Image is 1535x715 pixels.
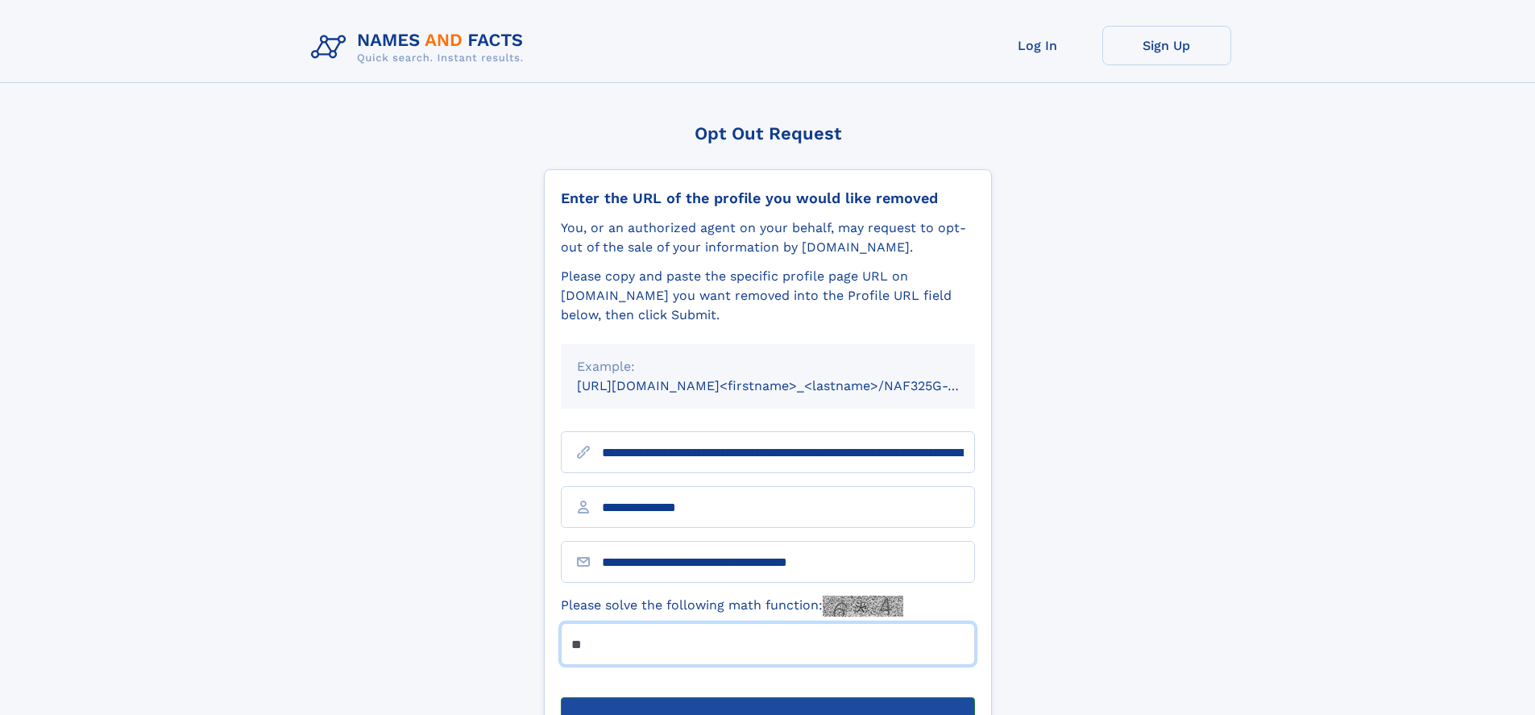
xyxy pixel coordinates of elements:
[577,378,1006,393] small: [URL][DOMAIN_NAME]<firstname>_<lastname>/NAF325G-xxxxxxxx
[561,267,975,325] div: Please copy and paste the specific profile page URL on [DOMAIN_NAME] you want removed into the Pr...
[544,123,992,143] div: Opt Out Request
[561,596,903,617] label: Please solve the following math function:
[561,218,975,257] div: You, or an authorized agent on your behalf, may request to opt-out of the sale of your informatio...
[577,357,959,376] div: Example:
[973,26,1102,65] a: Log In
[305,26,537,69] img: Logo Names and Facts
[1102,26,1231,65] a: Sign Up
[561,189,975,207] div: Enter the URL of the profile you would like removed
